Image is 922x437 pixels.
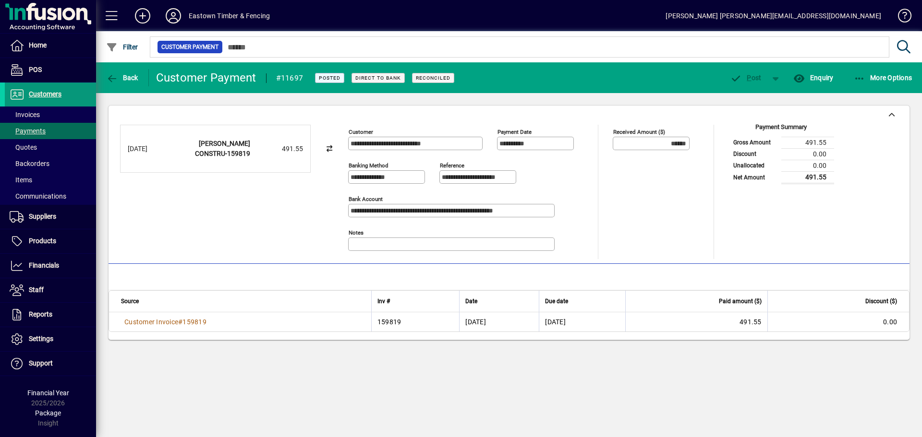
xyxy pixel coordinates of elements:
[195,140,250,157] strong: [PERSON_NAME] CONSTRU-159819
[29,41,47,49] span: Home
[625,312,767,331] td: 491.55
[27,389,69,397] span: Financial Year
[10,127,46,135] span: Payments
[726,69,766,86] button: Post
[5,58,96,82] a: POS
[158,7,189,24] button: Profile
[377,296,390,307] span: Inv #
[319,75,340,81] span: Posted
[545,296,568,307] span: Due date
[5,106,96,123] a: Invoices
[255,144,303,154] div: 491.55
[666,8,881,24] div: [PERSON_NAME] [PERSON_NAME][EMAIL_ADDRESS][DOMAIN_NAME]
[349,129,373,135] mat-label: Customer
[161,42,218,52] span: Customer Payment
[539,312,625,331] td: [DATE]
[5,34,96,58] a: Home
[29,237,56,245] span: Products
[156,70,256,85] div: Customer Payment
[10,160,49,167] span: Backorders
[178,318,182,326] span: #
[781,160,834,171] td: 0.00
[10,192,66,200] span: Communications
[349,162,388,169] mat-label: Banking method
[747,74,751,82] span: P
[29,261,59,269] span: Financials
[465,296,477,307] span: Date
[728,160,781,171] td: Unallocated
[106,74,138,82] span: Back
[5,352,96,376] a: Support
[35,409,61,417] span: Package
[104,69,141,86] button: Back
[106,43,138,51] span: Filter
[189,8,270,24] div: Eastown Timber & Fencing
[182,318,206,326] span: 159819
[459,312,539,331] td: [DATE]
[10,143,37,151] span: Quotes
[781,171,834,183] td: 491.55
[440,162,464,169] mat-label: Reference
[613,129,665,135] mat-label: Received Amount ($)
[854,74,912,82] span: More Options
[128,144,166,154] div: [DATE]
[793,74,833,82] span: Enquiry
[791,69,836,86] button: Enquiry
[730,74,762,82] span: ost
[851,69,915,86] button: More Options
[29,286,44,294] span: Staff
[355,75,401,81] span: Direct to bank
[5,254,96,278] a: Financials
[728,122,834,137] div: Payment Summary
[96,69,149,86] app-page-header-button: Back
[416,75,450,81] span: Reconciled
[29,359,53,367] span: Support
[10,176,32,184] span: Items
[124,318,178,326] span: Customer Invoice
[767,312,909,331] td: 0.00
[5,123,96,139] a: Payments
[349,229,364,236] mat-label: Notes
[5,172,96,188] a: Items
[371,312,459,331] td: 159819
[719,296,762,307] span: Paid amount ($)
[5,205,96,229] a: Suppliers
[728,125,834,184] app-page-summary-card: Payment Summary
[29,213,56,220] span: Suppliers
[728,137,781,148] td: Gross Amount
[5,139,96,155] a: Quotes
[121,317,210,327] a: Customer Invoice#159819
[10,111,40,118] span: Invoices
[276,71,303,86] div: #11697
[5,188,96,204] a: Communications
[349,196,383,202] mat-label: Bank Account
[29,90,61,98] span: Customers
[781,137,834,148] td: 491.55
[865,296,897,307] span: Discount ($)
[781,148,834,160] td: 0.00
[497,129,532,135] mat-label: Payment Date
[5,229,96,253] a: Products
[891,2,910,33] a: Knowledge Base
[104,38,141,56] button: Filter
[121,296,139,307] span: Source
[5,303,96,327] a: Reports
[29,310,52,318] span: Reports
[29,66,42,73] span: POS
[29,335,53,343] span: Settings
[5,155,96,172] a: Backorders
[5,278,96,302] a: Staff
[728,171,781,183] td: Net Amount
[728,148,781,160] td: Discount
[127,7,158,24] button: Add
[5,327,96,351] a: Settings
